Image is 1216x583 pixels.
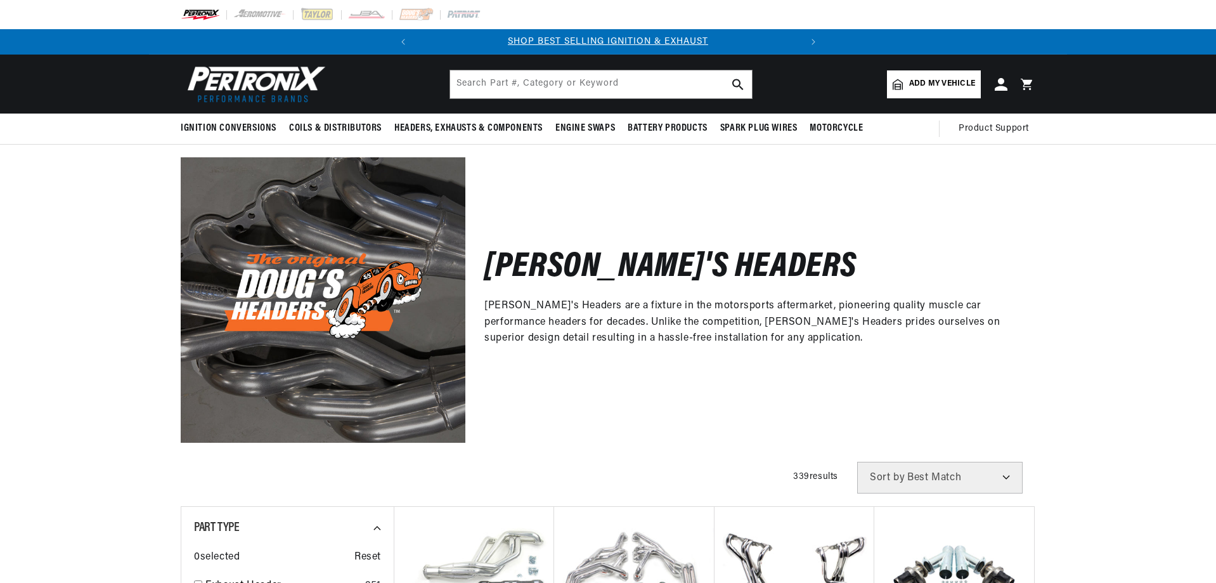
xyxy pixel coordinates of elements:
img: Pertronix [181,62,327,106]
summary: Spark Plug Wires [714,114,804,143]
slideshow-component: Translation missing: en.sections.announcements.announcement_bar [149,29,1067,55]
span: Headers, Exhausts & Components [394,122,543,135]
button: Translation missing: en.sections.announcements.next_announcement [801,29,826,55]
summary: Engine Swaps [549,114,621,143]
h2: [PERSON_NAME]'s Headers [484,253,857,283]
button: Translation missing: en.sections.announcements.previous_announcement [391,29,416,55]
div: 1 of 2 [416,35,801,49]
img: Doug's Headers [181,157,465,442]
div: Announcement [416,35,801,49]
span: Motorcycle [810,122,863,135]
summary: Headers, Exhausts & Components [388,114,549,143]
summary: Product Support [959,114,1035,144]
span: Reset [354,549,381,566]
span: Add my vehicle [909,78,975,90]
summary: Coils & Distributors [283,114,388,143]
summary: Battery Products [621,114,714,143]
input: Search Part #, Category or Keyword [450,70,752,98]
span: 0 selected [194,549,240,566]
span: Battery Products [628,122,708,135]
span: Sort by [870,473,905,483]
span: Ignition Conversions [181,122,276,135]
a: Add my vehicle [887,70,981,98]
span: Part Type [194,521,239,534]
span: Spark Plug Wires [720,122,798,135]
span: Engine Swaps [555,122,615,135]
span: Coils & Distributors [289,122,382,135]
span: Product Support [959,122,1029,136]
button: search button [724,70,752,98]
a: SHOP BEST SELLING IGNITION & EXHAUST [508,37,708,46]
summary: Motorcycle [803,114,869,143]
span: 339 results [793,472,838,481]
summary: Ignition Conversions [181,114,283,143]
select: Sort by [857,462,1023,494]
p: [PERSON_NAME]'s Headers are a fixture in the motorsports aftermarket, pioneering quality muscle c... [484,298,1016,347]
